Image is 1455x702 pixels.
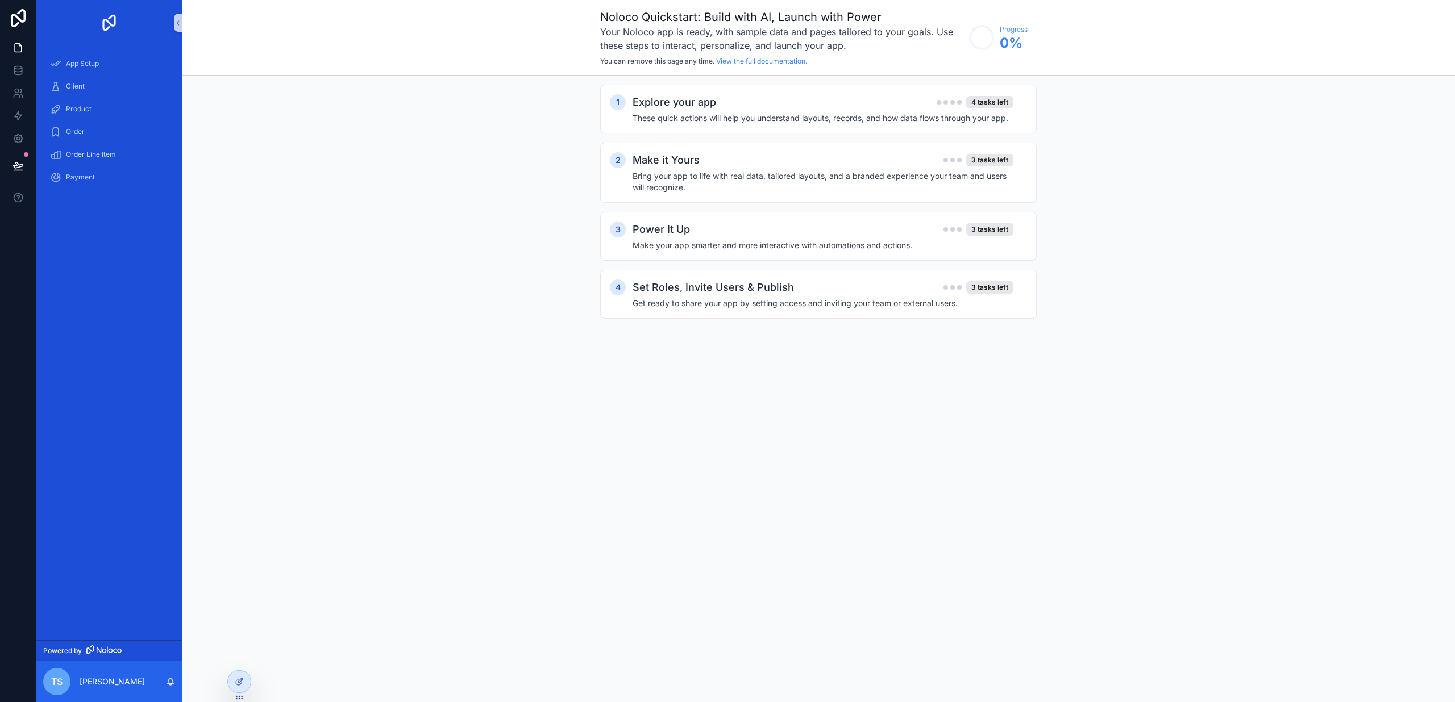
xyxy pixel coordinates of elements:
[633,152,700,168] h2: Make it Yours
[716,57,807,65] a: View the full documentation.
[600,9,963,25] h1: Noloco Quickstart: Build with AI, Launch with Power
[966,281,1013,294] div: 3 tasks left
[1000,25,1028,34] span: Progress
[43,76,175,97] a: Client
[600,25,963,52] h3: Your Noloco app is ready, with sample data and pages tailored to your goals. Use these steps to i...
[66,82,85,91] span: Client
[80,676,145,687] p: [PERSON_NAME]
[610,94,626,110] div: 1
[1000,34,1028,52] span: 0 %
[610,279,626,295] div: 4
[43,122,175,142] a: Order
[100,14,118,32] img: App logo
[66,150,116,159] span: Order Line Item
[66,105,92,114] span: Product
[66,59,99,68] span: App Setup
[43,99,175,119] a: Product
[610,222,626,237] div: 3
[36,640,182,661] a: Powered by
[633,112,1013,124] h4: These quick actions will help you understand layouts, records, and how data flows through your app.
[600,57,714,65] span: You can remove this page any time.
[966,154,1013,166] div: 3 tasks left
[966,223,1013,236] div: 3 tasks left
[633,240,1013,251] h4: Make your app smarter and more interactive with automations and actions.
[43,53,175,74] a: App Setup
[43,167,175,187] a: Payment
[182,76,1455,350] div: scrollable content
[610,152,626,168] div: 2
[43,646,82,655] span: Powered by
[633,170,1013,193] h4: Bring your app to life with real data, tailored layouts, and a branded experience your team and u...
[43,144,175,165] a: Order Line Item
[633,94,716,110] h2: Explore your app
[66,127,85,136] span: Order
[66,173,95,182] span: Payment
[633,298,1013,309] h4: Get ready to share your app by setting access and inviting your team or external users.
[633,279,794,295] h2: Set Roles, Invite Users & Publish
[36,45,182,202] div: scrollable content
[51,675,63,688] span: TS
[633,222,690,237] h2: Power It Up
[966,96,1013,108] div: 4 tasks left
